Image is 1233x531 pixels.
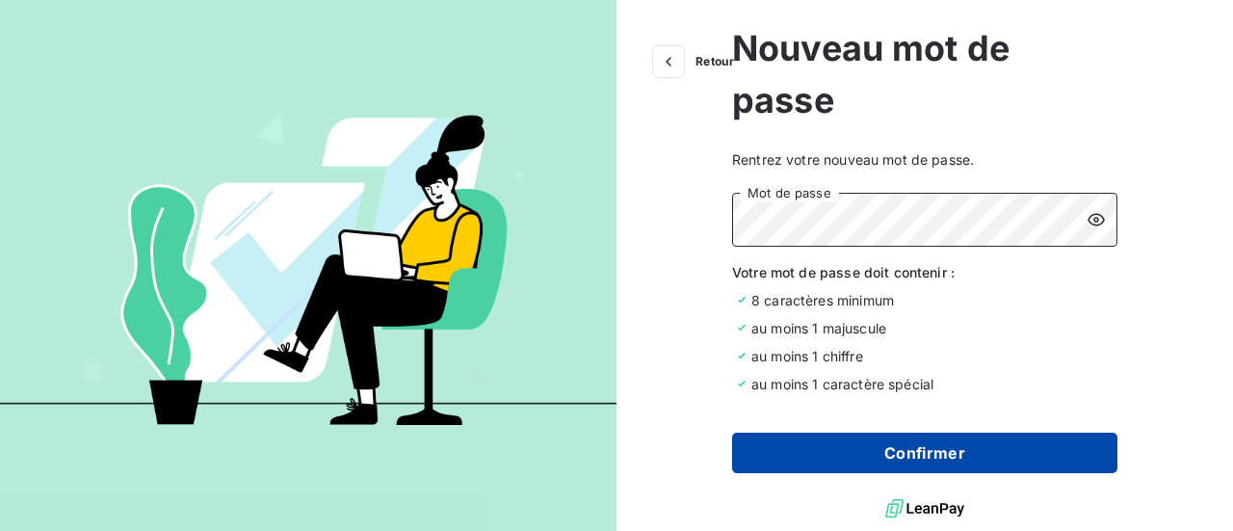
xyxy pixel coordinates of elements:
[751,290,894,310] span: 8 caractères minimum
[751,374,933,394] span: au moins 1 caractère spécial
[695,56,734,67] span: Retour
[751,346,863,366] span: au moins 1 chiffre
[732,433,1117,473] button: Confirmer
[732,22,1117,126] span: Nouveau mot de passe
[732,149,1117,170] span: Rentrez votre nouveau mot de passe.
[732,262,1117,282] span: Votre mot de passe doit contenir :
[885,494,964,523] img: logo
[751,318,886,338] span: au moins 1 majuscule
[647,46,749,77] button: Retour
